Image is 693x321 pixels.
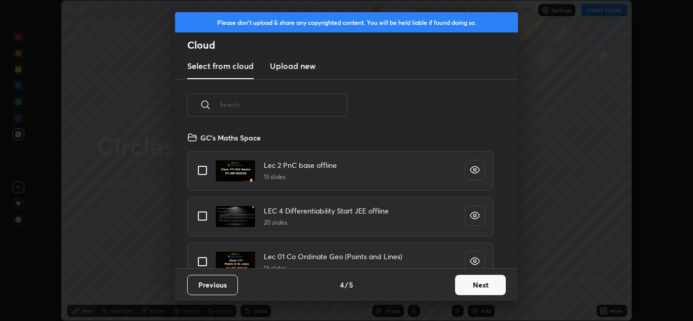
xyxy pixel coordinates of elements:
[264,218,389,227] h5: 20 slides
[270,60,316,72] h3: Upload new
[215,251,256,273] img: 17312565417IMYRQ.pdf
[175,128,506,268] div: grid
[340,279,344,290] h4: 4
[264,251,402,262] h4: Lec 01 Co Ordinate Geo (Points and Lines)
[187,39,518,52] h2: Cloud
[187,275,238,295] button: Previous
[175,12,518,32] div: Please don't upload & share any copyrighted content. You will be held liable if found doing so.
[349,279,353,290] h4: 5
[215,205,256,228] img: 1731256494UWRAE4.pdf
[264,264,402,273] h5: 14 slides
[455,275,506,295] button: Next
[220,83,348,126] input: Search
[345,279,348,290] h4: /
[264,205,389,216] h4: LEC 4 Differentiability Start JEE offline
[200,132,261,143] h4: GC's Maths Space
[264,172,337,182] h5: 13 slides
[215,160,256,182] img: 1731151104OSWCLJ.pdf
[187,60,254,72] h3: Select from cloud
[264,160,337,170] h4: Lec 2 PnC base offline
